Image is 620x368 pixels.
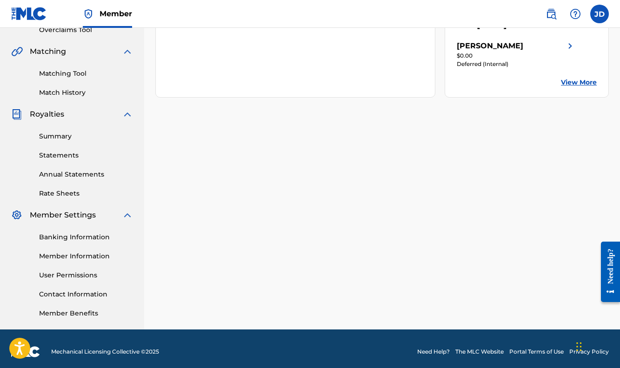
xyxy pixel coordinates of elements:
[477,20,507,30] span: [DATE]
[39,69,133,79] a: Matching Tool
[39,232,133,242] a: Banking Information
[83,8,94,20] img: Top Rightsholder
[30,46,66,57] span: Matching
[570,8,581,20] img: help
[122,210,133,221] img: expand
[11,109,22,120] img: Royalties
[457,52,576,60] div: $0.00
[455,348,504,356] a: The MLC Website
[39,170,133,179] a: Annual Statements
[100,8,132,19] span: Member
[509,348,564,356] a: Portal Terms of Use
[122,46,133,57] img: expand
[39,251,133,261] a: Member Information
[457,60,576,68] div: Deferred (Internal)
[573,323,620,368] iframe: Chat Widget
[546,8,557,20] img: search
[30,109,64,120] span: Royalties
[11,7,47,20] img: MLC Logo
[39,151,133,160] a: Statements
[542,5,560,23] a: Public Search
[11,210,22,221] img: Member Settings
[39,131,133,141] a: Summary
[561,78,597,87] a: View More
[39,88,133,98] a: Match History
[39,25,133,35] a: Overclaims Tool
[576,333,582,361] div: Drag
[122,109,133,120] img: expand
[457,40,523,52] div: [PERSON_NAME]
[39,289,133,299] a: Contact Information
[594,234,620,309] iframe: Resource Center
[39,270,133,280] a: User Permissions
[39,189,133,198] a: Rate Sheets
[11,46,23,57] img: Matching
[39,309,133,318] a: Member Benefits
[565,40,576,52] img: right chevron icon
[566,5,585,23] div: Help
[569,348,609,356] a: Privacy Policy
[30,210,96,221] span: Member Settings
[51,348,159,356] span: Mechanical Licensing Collective © 2025
[590,5,609,23] div: User Menu
[457,40,576,68] a: [PERSON_NAME]right chevron icon$0.00Deferred (Internal)
[417,348,450,356] a: Need Help?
